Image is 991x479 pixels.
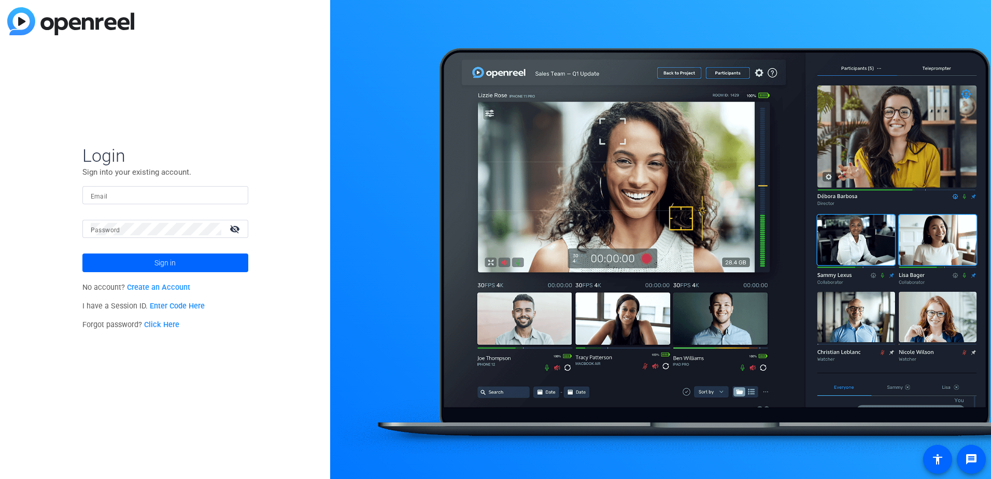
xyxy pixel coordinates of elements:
[82,145,248,166] span: Login
[223,221,248,236] mat-icon: visibility_off
[82,253,248,272] button: Sign in
[144,320,179,329] a: Click Here
[91,193,108,200] mat-label: Email
[91,189,240,202] input: Enter Email Address
[150,302,205,311] a: Enter Code Here
[82,302,205,311] span: I have a Session ID.
[82,283,191,292] span: No account?
[82,166,248,178] p: Sign into your existing account.
[91,227,120,234] mat-label: Password
[82,320,180,329] span: Forgot password?
[154,250,176,276] span: Sign in
[965,453,978,466] mat-icon: message
[7,7,134,35] img: blue-gradient.svg
[931,453,944,466] mat-icon: accessibility
[127,283,190,292] a: Create an Account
